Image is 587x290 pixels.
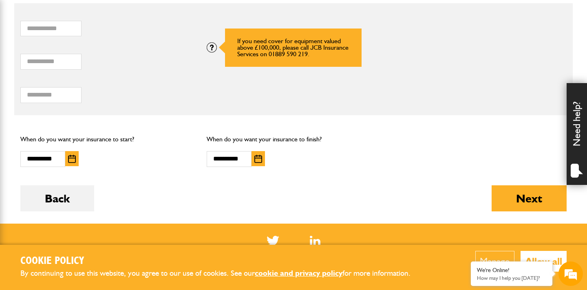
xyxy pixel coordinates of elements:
input: Enter your last name [11,75,149,93]
button: Manage [475,251,514,272]
img: Twitter [267,236,279,246]
a: LinkedIn [310,236,321,246]
textarea: Type your message and hit 'Enter' [11,147,149,220]
p: By continuing to use this website, you agree to our use of cookies. See our for more information. [20,267,424,280]
div: We're Online! [477,267,546,274]
p: When do you want your insurance to start? [20,134,194,145]
img: d_20077148190_company_1631870298795_20077148190 [14,45,34,57]
h2: Cookie Policy [20,255,424,268]
p: When do you want your insurance to finish? [207,134,381,145]
p: How may I help you today? [477,275,546,281]
p: If you need cover for equipment valued above £100,000, please call JCB Insurance Services on 0188... [237,38,349,57]
div: Minimize live chat window [134,4,153,24]
input: Enter your phone number [11,123,149,141]
div: Chat with us now [42,46,137,56]
img: Choose date [68,155,76,163]
em: Start Chat [111,227,148,238]
a: cookie and privacy policy [255,268,342,278]
button: Back [20,185,94,211]
div: Need help? [567,83,587,185]
img: Linked In [310,236,321,246]
button: Next [492,185,567,211]
button: Allow all [521,251,567,272]
input: Enter your email address [11,99,149,117]
img: Choose date [254,155,262,163]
